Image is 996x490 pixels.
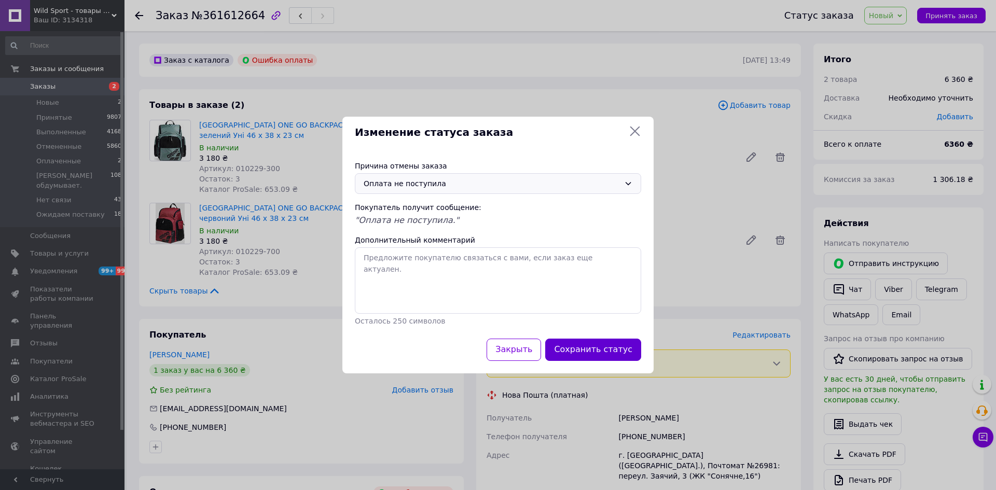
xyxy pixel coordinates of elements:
[355,125,625,140] span: Изменение статуса заказа
[364,178,620,189] div: Оплата не поступила
[355,161,641,171] div: Причина отмены заказа
[355,236,475,244] label: Дополнительный комментарий
[545,339,641,361] button: Сохранить статус
[355,215,459,225] span: "Оплата не поступила."
[355,202,641,213] div: Покупатель получит сообщение:
[487,339,541,361] button: Закрыть
[355,317,445,325] span: Осталось 250 символов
